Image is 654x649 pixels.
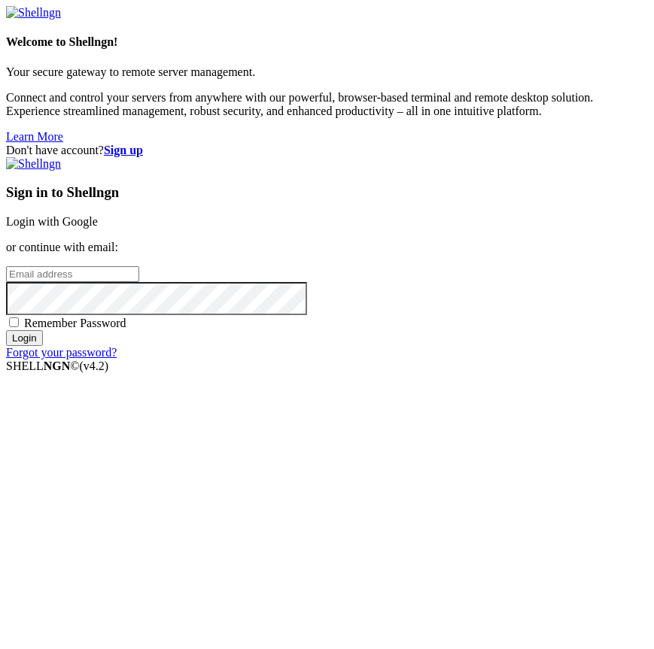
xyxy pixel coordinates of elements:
h3: Sign in to Shellngn [6,184,648,201]
h4: Welcome to Shellngn! [6,35,648,49]
input: Email address [6,266,139,282]
a: Sign up [104,144,143,156]
a: Forgot your password? [6,346,117,359]
img: Shellngn [6,157,61,171]
span: 4.2.0 [80,359,109,372]
span: Remember Password [24,317,126,329]
p: Connect and control your servers from anywhere with our powerful, browser-based terminal and remo... [6,91,648,118]
p: or continue with email: [6,241,648,254]
a: Learn More [6,130,63,143]
p: Your secure gateway to remote server management. [6,65,648,79]
input: Remember Password [9,317,19,327]
b: NGN [44,359,71,372]
a: Login with Google [6,215,98,228]
span: SHELL © [6,359,108,372]
div: Don't have account? [6,144,648,157]
img: Shellngn [6,6,61,20]
input: Login [6,330,43,346]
